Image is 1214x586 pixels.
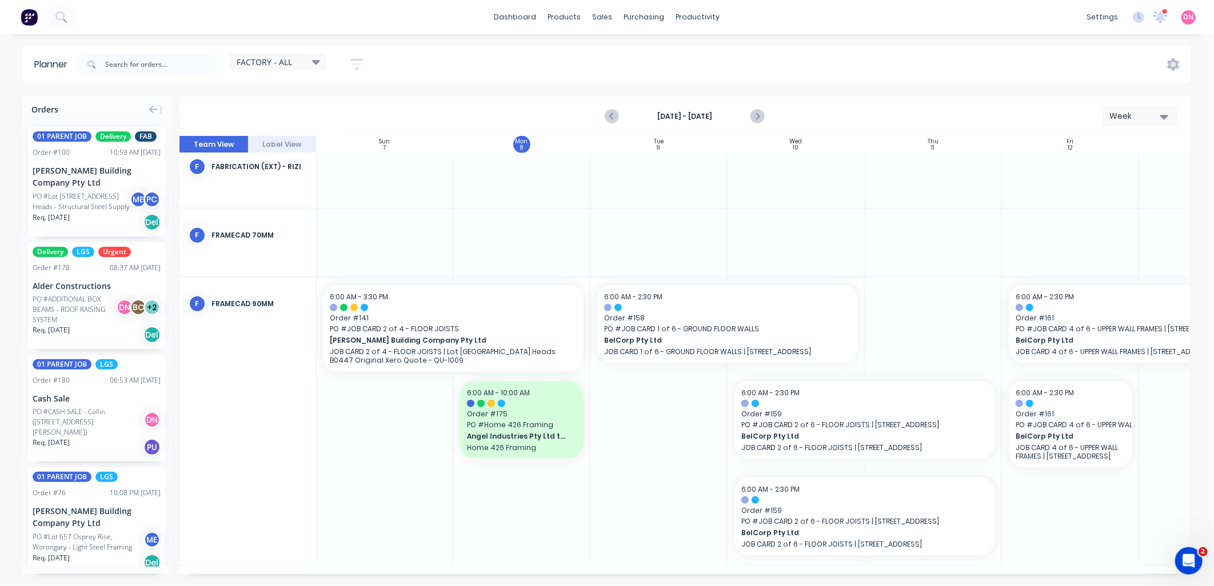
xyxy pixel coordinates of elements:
[248,136,317,153] button: Label View
[604,335,826,346] span: BelCorp Pty Ltd
[33,505,161,529] div: [PERSON_NAME] Building Company Pty Ltd
[211,162,307,172] div: FABRICATION (EXT) - RIZI
[330,313,577,323] span: Order # 141
[130,191,147,208] div: ME
[520,145,523,151] div: 8
[33,247,68,257] span: Delivery
[657,145,661,151] div: 9
[467,409,577,419] span: Order # 175
[33,263,70,273] div: Order # 178
[33,532,147,552] div: PO #Lot 657 Osprey Rise, Worongary - Light Steel Framing
[110,375,161,386] div: 06:53 AM [DATE]
[33,359,91,370] span: 01 PARENT JOB
[1016,409,1125,419] span: Order # 161
[654,138,664,145] div: Tue
[31,103,58,115] span: Orders
[95,359,118,370] span: LGS
[1016,420,1125,430] span: PO # JOB CARD 4 of 6 - UPPER WALL FRAMES | [STREET_ADDRESS]
[33,131,91,142] span: 01 PARENT JOB
[105,53,218,76] input: Search for orders...
[21,9,38,26] img: Factory
[143,531,161,548] div: ME
[1184,12,1194,22] span: DN
[33,553,70,563] span: Req. [DATE]
[143,214,161,231] div: Del
[330,292,388,302] span: 6:00 AM - 3:30 PM
[130,299,147,316] div: BC
[33,164,161,188] div: [PERSON_NAME] Building Company Pty Ltd
[741,540,988,548] p: JOB CARD 2 of 6 - FLOOR JOISTS | [STREET_ADDRESS]
[33,147,70,158] div: Order # 100
[189,295,206,312] div: F
[928,138,939,145] div: Thu
[1016,292,1074,302] span: 6:00 AM - 2:30 PM
[1199,547,1208,556] span: 2
[143,439,161,456] div: PU
[330,347,577,364] p: JOB CARD 2 of 4 - FLOOR JOISTS | Lot [GEOGRAPHIC_DATA] Heads B0447 Original Xero Quote - QU-1009
[33,294,119,325] div: PO #ADDITIONAL BOX BEAMS - ROOF RAISING SYSTEM
[95,131,131,142] span: Delivery
[33,392,161,404] div: Cash Sale
[1081,9,1124,26] div: settings
[379,138,390,145] div: Sun
[741,431,964,441] span: BelCorp Pty Ltd
[330,335,552,346] span: [PERSON_NAME] Building Company Pty Ltd
[1175,547,1203,575] iframe: Intercom live chat
[237,56,292,68] span: FACTORY - ALL
[33,375,70,386] div: Order # 180
[72,247,94,257] span: LGS
[604,347,851,356] p: JOB CARD 1 of 6 - GROUND FLOOR WALLS | [STREET_ADDRESS]
[1067,138,1074,145] div: Fri
[467,388,530,398] span: 6:00 AM - 10:00 AM
[628,111,742,122] strong: [DATE] - [DATE]
[135,131,157,142] span: FAB
[790,138,802,145] div: Wed
[33,488,66,498] div: Order # 76
[741,409,988,419] span: Order # 159
[179,136,248,153] button: Team View
[1109,110,1162,122] div: Week
[110,147,161,158] div: 10:59 AM [DATE]
[542,9,587,26] div: products
[189,158,206,175] div: F
[33,472,91,482] span: 01 PARENT JOB
[98,247,131,257] span: Urgent
[489,9,542,26] a: dashboard
[330,324,577,334] span: PO # JOB CARD 2 of 4 - FLOOR JOISTS
[1016,431,1115,441] span: BelCorp Pty Ltd
[143,299,161,316] div: + 2
[741,484,800,494] span: 6:00 AM - 2:30 PM
[604,313,851,323] span: Order # 158
[1016,443,1125,460] p: JOB CARD 4 of 6 - UPPER WALL FRAMES | [STREET_ADDRESS]
[1016,388,1074,398] span: 6:00 AM - 2:30 PM
[143,554,161,571] div: Del
[143,411,161,428] div: DN
[741,516,988,527] span: PO # JOB CARD 2 of 6 - FLOOR JOISTS | [STREET_ADDRESS]
[143,326,161,343] div: Del
[467,431,566,441] span: Angel Industries Pty Ltd t/a Teeny Tiny Homes
[33,438,70,448] span: Req. [DATE]
[95,472,118,482] span: LGS
[932,145,935,151] div: 11
[741,528,964,538] span: BelCorp Pty Ltd
[110,263,161,273] div: 08:37 AM [DATE]
[110,488,161,498] div: 10:08 PM [DATE]
[33,212,70,223] span: Req. [DATE]
[33,280,161,292] div: Alder Constructions
[33,407,147,438] div: PO #CASH SALE - Collin ([STREET_ADDRESS][PERSON_NAME])
[143,191,161,208] div: PC
[189,227,206,244] div: F
[604,292,662,302] span: 6:00 AM - 2:30 PM
[618,9,670,26] div: purchasing
[1103,106,1177,126] button: Week
[467,420,577,430] span: PO # Home 426 Framing
[34,58,73,71] div: Planner
[741,420,988,430] span: PO # JOB CARD 2 of 6 - FLOOR JOISTS | [STREET_ADDRESS]
[33,325,70,335] span: Req. [DATE]
[741,388,800,398] span: 6:00 AM - 2:30 PM
[741,443,988,452] p: JOB CARD 2 of 6 - FLOOR JOISTS | [STREET_ADDRESS]
[793,145,799,151] div: 10
[1068,145,1073,151] div: 12
[467,443,577,452] p: Home 426 Framing
[383,145,386,151] div: 7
